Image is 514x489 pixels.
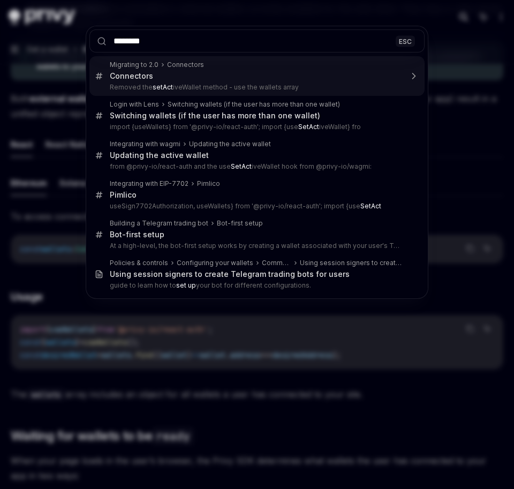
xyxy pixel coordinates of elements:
p: guide to learn how to your bot for different configurations. [110,281,402,290]
div: Connectors [110,71,153,81]
div: Bot-first setup [217,219,263,228]
p: At a high-level, the bot-first setup works by creating a wallet associated with your user's Telegram [110,242,402,250]
div: Common use cases [262,259,291,267]
div: Configuring your wallets [177,259,253,267]
div: Pimlico [197,179,220,188]
div: Pimlico [110,190,137,200]
p: useSign7702Authorization, useWallets} from '@privy-io/react-auth'; import {use [110,202,402,210]
p: from @privy-io/react-auth and the use iveWallet hook from @privy-io/wagmi: [110,162,402,171]
div: ESC [396,35,415,47]
div: Migrating to 2.0 [110,61,158,69]
p: Removed the iveWallet method - use the wallets array [110,83,402,92]
div: Bot-first setup [110,230,164,239]
div: Integrating with wagmi [110,140,180,148]
div: Policies & controls [110,259,168,267]
b: SetAct [231,162,252,170]
div: Updating the active wallet [189,140,271,148]
div: Switching wallets (if the user has more than one wallet) [168,100,340,109]
div: Integrating with EIP-7702 [110,179,188,188]
div: Using session signers to create Telegram trading bots for users [300,259,402,267]
div: Updating the active wallet [110,151,209,160]
b: setAct [153,83,173,91]
div: Login with Lens [110,100,159,109]
div: Building a Telegram trading bot [110,219,208,228]
b: set up [176,281,196,289]
b: SetAct [298,123,319,131]
div: Using session signers to create Telegram trading bots for users [110,269,350,279]
div: Switching wallets (if the user has more than one wallet) [110,111,320,121]
div: Connectors [167,61,204,69]
b: SetAct [360,202,381,210]
p: import {useWallets} from '@privy-io/react-auth'; import {use iveWallet} fro [110,123,402,131]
